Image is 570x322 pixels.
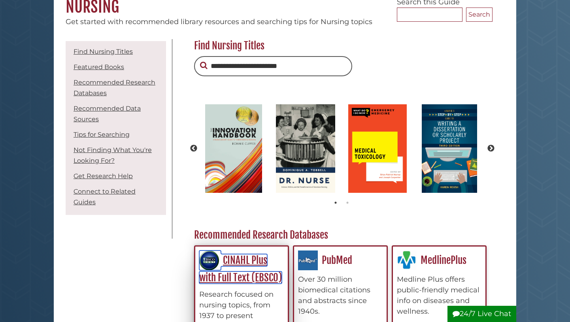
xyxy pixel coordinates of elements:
a: MedlinePlus [397,254,466,266]
button: Search [200,60,208,71]
a: PubMed [298,254,352,266]
h2: Find Nursing Titles [190,40,493,52]
i: Search [200,61,208,69]
img: The innovation handbook : a nurse leader's guide to transforming nursing [201,100,266,197]
button: Previous [190,145,198,153]
a: Recommended Research Databases [74,79,155,97]
a: CINAHL Plus with Full Text (EBSCO) [199,254,282,284]
a: Find Nursing Titles [74,48,133,55]
span: Get started with recommended library resources and searching tips for Nursing topics [66,17,372,26]
h2: Recommended Research Databases [190,229,493,241]
button: 1 of 2 [332,199,340,207]
a: Connect to Related Guides [74,188,136,206]
a: Recommended Data Sources [74,105,141,123]
button: 2 of 2 [344,199,351,207]
button: Next [487,145,495,153]
div: Over 30 million biomedical citations and abstracts since 1940s. [298,274,383,317]
img: Dr. nurse : science, politics, and the transformation of American nursing [272,100,339,197]
button: Search [466,8,493,22]
div: Guide Pages [66,39,166,219]
a: Featured Books [74,63,124,71]
div: Research focused on nursing topics, from 1937 to present [199,289,284,321]
button: 24/7 Live Chat [447,306,516,322]
a: Not Finding What You're Looking For? [74,146,152,164]
img: A nurse's step-by-step guide to writing a dissertation or scholarly project [418,100,481,197]
div: Medline Plus offers public-friendly medical info on diseases and wellness. [397,274,481,317]
a: Tips for Searching [74,131,130,138]
img: What Do I Do Now? Medical Toxicology [344,100,411,197]
a: Get Research Help [74,172,133,180]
